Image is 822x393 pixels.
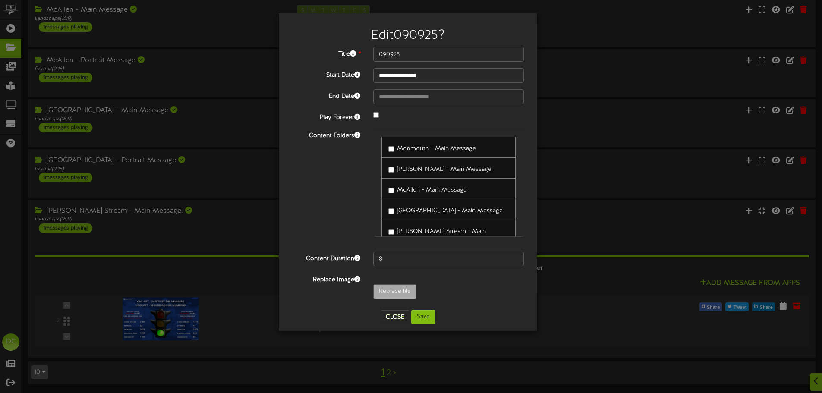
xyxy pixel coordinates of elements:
[397,166,491,173] span: [PERSON_NAME] - Main Message
[285,89,367,101] label: End Date
[411,310,435,324] button: Save
[373,252,524,266] input: 15
[285,68,367,80] label: Start Date
[388,208,394,214] input: [GEOGRAPHIC_DATA] - Main Message
[285,47,367,59] label: Title
[397,228,486,243] span: [PERSON_NAME] Stream - Main Message.
[388,146,394,152] input: Monmouth - Main Message
[285,110,367,122] label: Play Forever
[285,252,367,263] label: Content Duration
[381,310,409,324] button: Close
[388,167,394,173] input: [PERSON_NAME] - Main Message
[373,47,524,62] input: Title
[388,188,394,193] input: McAllen - Main Message
[397,145,476,152] span: Monmouth - Main Message
[388,229,394,235] input: [PERSON_NAME] Stream - Main Message.
[397,208,503,214] span: [GEOGRAPHIC_DATA] - Main Message
[285,129,367,140] label: Content Folders
[292,28,524,43] h2: Edit 090925 ?
[285,273,367,284] label: Replace Image
[397,187,467,193] span: McAllen - Main Message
